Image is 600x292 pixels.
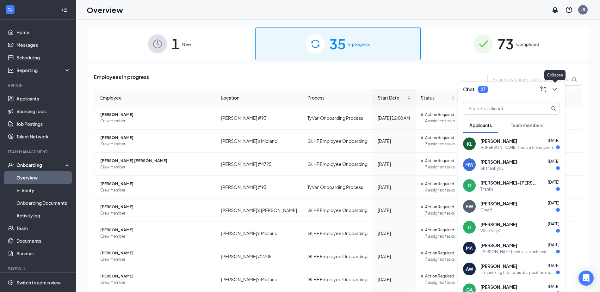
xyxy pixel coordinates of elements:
[548,201,560,205] span: [DATE]
[578,271,594,286] div: Open Intercom Messenger
[16,67,71,73] div: Reporting
[378,114,410,121] div: [DATE] 12:00 AM
[480,166,504,171] div: ok thank you
[302,268,373,291] td: GLHF Employee Onboarding
[216,268,302,291] td: [PERSON_NAME]'s Midland
[425,279,455,286] span: 7 assigned tasks
[216,176,302,199] td: [PERSON_NAME] #93
[540,86,547,93] svg: ComposeMessage
[480,249,548,254] div: [PERSON_NAME] sent an attachment
[16,130,71,143] a: Talent Network
[100,250,211,256] span: [PERSON_NAME]
[466,266,473,272] div: AW
[550,84,560,94] button: ChevronDown
[425,158,454,164] span: Action Required
[378,137,410,144] div: [DATE]
[425,210,455,216] span: 7 assigned tasks
[538,84,548,94] button: ComposeMessage
[302,245,373,268] td: GLHF Employee Onboarding
[467,141,472,147] div: KL
[16,92,71,105] a: Applicants
[16,171,71,184] a: Overview
[100,112,211,118] span: [PERSON_NAME]
[425,135,454,141] span: Action Required
[425,187,455,193] span: 4 assigned tasks
[480,138,517,144] span: [PERSON_NAME]
[302,153,373,176] td: GLHF Employee Onboarding
[421,94,450,101] span: Status
[302,106,373,130] td: TyVan Onboarding Process
[302,176,373,199] td: TyVan Onboarding Process
[480,159,517,165] span: [PERSON_NAME]
[463,102,538,114] input: Search applicant
[425,273,454,279] span: Action Required
[548,222,560,226] span: [DATE]
[480,242,517,248] span: [PERSON_NAME]
[8,266,69,271] div: Payroll
[100,204,211,210] span: [PERSON_NAME]
[425,256,455,263] span: 7 assigned tasks
[100,164,211,170] span: Crew Member
[216,199,302,222] td: [PERSON_NAME]'s [PERSON_NAME]
[378,184,410,191] div: [DATE]
[378,161,410,167] div: [DATE]
[487,73,582,86] input: Search by Name, Job Posting, or Process
[100,210,211,216] span: Crew Member
[378,94,405,101] span: Start Date
[182,41,191,47] span: New
[216,153,302,176] td: [PERSON_NAME] #4725
[465,161,473,168] div: MW
[7,6,13,13] svg: WorkstreamLogo
[61,7,67,13] svg: Collapse
[548,180,560,185] span: [DATE]
[16,51,71,64] a: Scheduling
[565,6,573,14] svg: QuestionInfo
[480,200,517,207] span: [PERSON_NAME]
[16,105,71,118] a: Sourcing Tools
[425,227,454,233] span: Action Required
[100,227,211,233] span: [PERSON_NAME]
[94,89,216,106] th: Employee
[378,207,410,214] div: [DATE]
[100,141,211,147] span: Crew Member
[216,130,302,153] td: [PERSON_NAME]'s Midland
[469,122,492,128] span: Applicants
[425,118,455,124] span: 4 assigned tasks
[548,242,560,247] span: [DATE]
[216,106,302,130] td: [PERSON_NAME] #93
[16,26,71,39] a: Home
[8,162,14,168] svg: UserCheck
[378,253,410,260] div: [DATE]
[480,263,517,269] span: [PERSON_NAME]
[480,145,556,150] div: Hi [PERSON_NAME], this is a friendly reminder. To move forward with your application for Delivery...
[551,106,556,111] svg: MagnifyingGlass
[100,118,211,124] span: Crew Member
[100,187,211,193] span: Crew Member
[100,181,211,187] span: [PERSON_NAME]
[378,230,410,237] div: [DATE]
[548,263,560,268] span: [DATE]
[425,250,454,256] span: Action Required
[425,204,454,210] span: Action Required
[497,33,514,55] span: 73
[16,197,71,209] a: Onboarding Documents
[8,67,14,73] svg: Analysis
[425,181,454,187] span: Action Required
[329,33,346,55] span: 35
[100,158,211,164] span: [PERSON_NAME] [PERSON_NAME]
[516,41,539,47] span: Completed
[480,270,556,275] div: Im checking the status of a position i applied for i am trying to see if i got the job
[8,83,69,88] div: Hiring
[100,279,211,286] span: Crew Member
[302,89,373,106] th: Process
[480,87,486,92] div: 27
[16,184,71,197] a: E-Verify
[548,138,560,143] span: [DATE]
[302,199,373,222] td: GLHF Employee Onboarding
[548,159,560,164] span: [DATE]
[16,118,71,130] a: Job Postings
[16,162,65,168] div: Onboarding
[480,228,501,234] div: What's Up?
[8,279,14,286] svg: Settings
[100,135,211,141] span: [PERSON_NAME]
